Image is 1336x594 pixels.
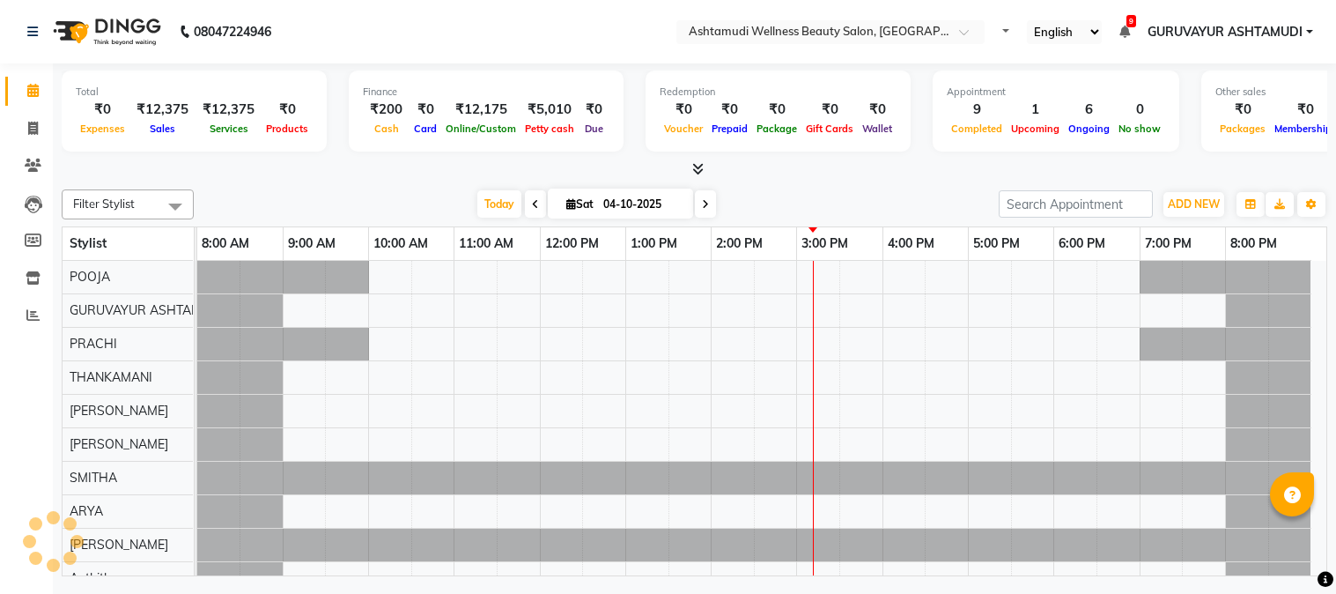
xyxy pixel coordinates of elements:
[70,235,107,251] span: Stylist
[70,570,124,586] span: Aathithya
[410,123,441,135] span: Card
[1114,123,1165,135] span: No show
[70,503,103,519] span: ARYA
[541,231,603,256] a: 12:00 PM
[520,100,579,120] div: ₹5,010
[70,336,117,352] span: PRACHI
[410,100,441,120] div: ₹0
[598,191,686,218] input: 2025-10-04
[369,231,432,256] a: 10:00 AM
[1215,123,1270,135] span: Packages
[1148,23,1303,41] span: GURUVAYUR ASHTAMUDI
[76,100,129,120] div: ₹0
[1064,123,1114,135] span: Ongoing
[196,100,262,120] div: ₹12,375
[520,123,579,135] span: Petty cash
[145,123,180,135] span: Sales
[707,123,752,135] span: Prepaid
[370,123,403,135] span: Cash
[1126,15,1136,27] span: 9
[579,100,609,120] div: ₹0
[129,100,196,120] div: ₹12,375
[1140,231,1196,256] a: 7:00 PM
[752,100,801,120] div: ₹0
[580,123,608,135] span: Due
[707,100,752,120] div: ₹0
[801,123,858,135] span: Gift Cards
[284,231,340,256] a: 9:00 AM
[660,100,707,120] div: ₹0
[858,123,897,135] span: Wallet
[1064,100,1114,120] div: 6
[205,123,253,135] span: Services
[660,85,897,100] div: Redemption
[1226,231,1281,256] a: 8:00 PM
[858,100,897,120] div: ₹0
[883,231,939,256] a: 4:00 PM
[1168,197,1220,211] span: ADD NEW
[70,302,223,318] span: GURUVAYUR ASHTAMUDI
[752,123,801,135] span: Package
[70,470,117,486] span: SMITHA
[70,537,168,553] span: [PERSON_NAME]
[477,190,521,218] span: Today
[801,100,858,120] div: ₹0
[1007,100,1064,120] div: 1
[947,100,1007,120] div: 9
[999,190,1153,218] input: Search Appointment
[70,403,168,419] span: [PERSON_NAME]
[194,7,271,56] b: 08047224946
[76,85,313,100] div: Total
[797,231,853,256] a: 3:00 PM
[969,231,1024,256] a: 5:00 PM
[45,7,166,56] img: logo
[76,123,129,135] span: Expenses
[363,85,609,100] div: Finance
[947,123,1007,135] span: Completed
[660,123,707,135] span: Voucher
[197,231,254,256] a: 8:00 AM
[1119,24,1130,40] a: 9
[1215,100,1270,120] div: ₹0
[947,85,1165,100] div: Appointment
[363,100,410,120] div: ₹200
[262,123,313,135] span: Products
[1054,231,1110,256] a: 6:00 PM
[70,369,152,385] span: THANKAMANI
[1114,100,1165,120] div: 0
[441,100,520,120] div: ₹12,175
[73,197,135,211] span: Filter Stylist
[70,269,110,285] span: POOJA
[454,231,518,256] a: 11:00 AM
[1007,123,1064,135] span: Upcoming
[70,436,168,452] span: [PERSON_NAME]
[626,231,682,256] a: 1:00 PM
[712,231,767,256] a: 2:00 PM
[262,100,313,120] div: ₹0
[1163,192,1224,217] button: ADD NEW
[562,197,598,211] span: Sat
[441,123,520,135] span: Online/Custom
